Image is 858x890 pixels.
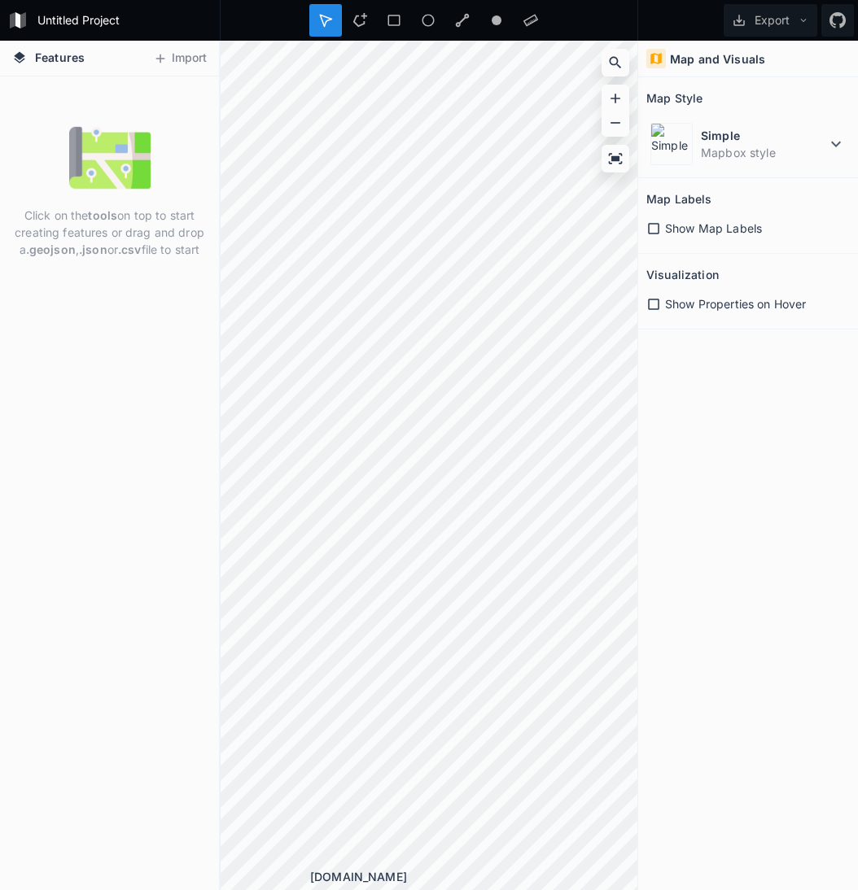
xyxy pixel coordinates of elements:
[701,127,826,144] dt: Simple
[724,4,817,37] button: Export
[12,207,207,258] p: Click on the on top to start creating features or drag and drop a , or file to start
[646,85,703,111] h2: Map Style
[26,242,76,256] strong: .geojson
[701,144,826,161] dd: Mapbox style
[145,46,215,72] button: Import
[310,868,637,885] div: [DOMAIN_NAME]
[35,49,85,66] span: Features
[646,262,719,287] h2: Visualization
[670,50,765,68] h4: Map and Visuals
[88,208,117,222] strong: tools
[665,295,806,312] span: Show Properties on Hover
[665,220,762,237] span: Show Map Labels
[118,242,142,256] strong: .csv
[79,242,107,256] strong: .json
[646,186,711,212] h2: Map Labels
[69,117,151,199] img: empty
[650,123,693,165] img: Simple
